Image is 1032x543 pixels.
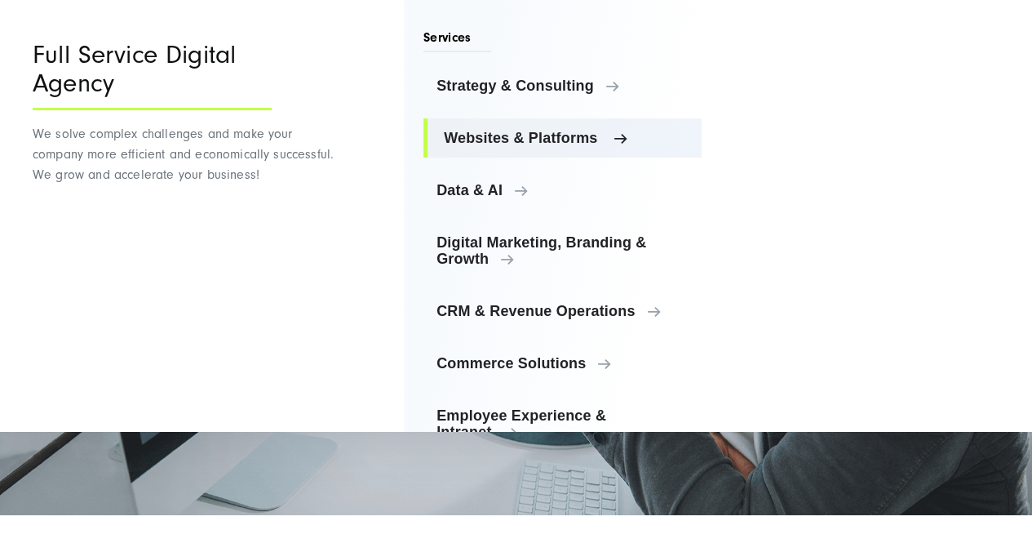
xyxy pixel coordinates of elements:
a: Websites & Platforms [423,118,702,158]
span: Data & AI [436,182,689,198]
span: Employee Experience & Intranet [436,407,689,440]
p: We solve complex challenges and make your company more efficient and economically successful. We ... [33,124,339,185]
span: CRM & Revenue Operations [436,303,689,319]
div: Full Service Digital Agency [33,41,272,110]
span: Strategy & Consulting [436,78,689,94]
span: Websites & Platforms [444,130,689,146]
span: Digital Marketing, Branding & Growth [436,234,689,267]
span: Services [423,29,491,52]
a: Employee Experience & Intranet [423,396,702,452]
a: Commerce Solutions [423,344,702,383]
a: Digital Marketing, Branding & Growth [423,223,702,278]
span: Commerce Solutions [436,355,689,372]
a: CRM & Revenue Operations [423,292,702,331]
a: Strategy & Consulting [423,66,702,105]
a: Data & AI [423,171,702,210]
